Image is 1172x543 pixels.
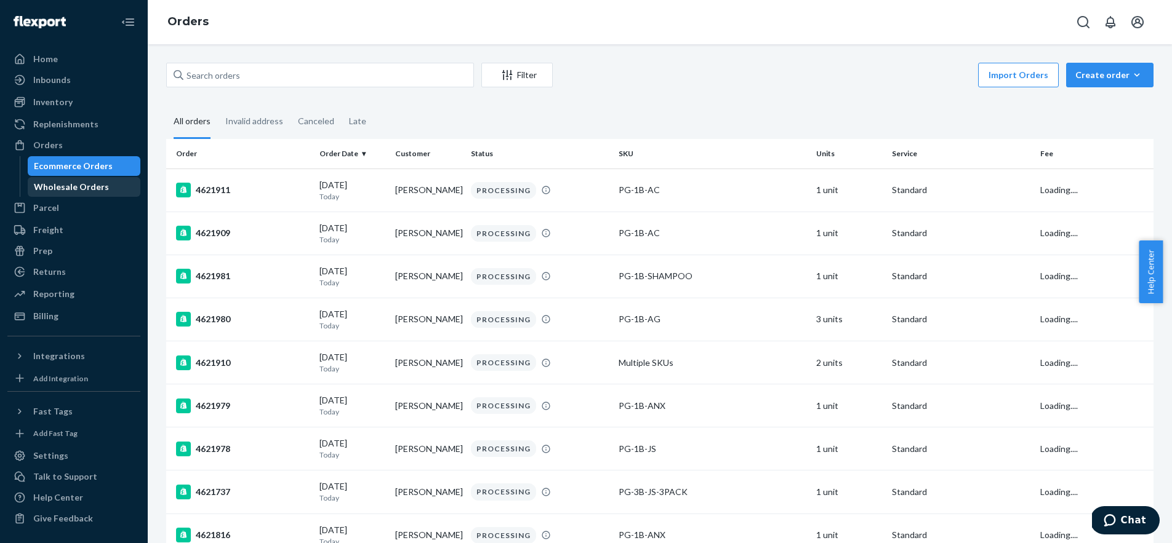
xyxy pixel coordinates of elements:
[174,105,211,139] div: All orders
[315,139,390,168] th: Order Date
[1066,63,1154,87] button: Create order
[319,234,385,245] p: Today
[33,288,74,300] div: Reporting
[811,427,887,470] td: 1 unit
[7,135,140,155] a: Orders
[33,450,68,462] div: Settings
[390,384,466,427] td: [PERSON_NAME]
[176,528,310,542] div: 4621816
[319,406,385,417] p: Today
[390,470,466,513] td: [PERSON_NAME]
[7,371,140,386] a: Add Integration
[319,394,385,417] div: [DATE]
[811,212,887,255] td: 1 unit
[1035,298,1154,341] td: Loading....
[471,354,536,371] div: PROCESSING
[7,426,140,442] a: Add Fast Tag
[319,191,385,202] p: Today
[34,160,113,172] div: Ecommerce Orders
[619,529,806,541] div: PG-1B-ANX
[390,298,466,341] td: [PERSON_NAME]
[395,148,461,159] div: Customer
[1071,10,1096,34] button: Open Search Box
[619,400,806,412] div: PG-1B-ANX
[167,15,209,28] a: Orders
[619,486,806,498] div: PG-3B-JS-3PACK
[1035,341,1154,384] td: Loading....
[619,184,806,196] div: PG-1B-AC
[33,512,93,525] div: Give Feedback
[158,4,219,40] ol: breadcrumbs
[33,96,73,108] div: Inventory
[176,226,310,240] div: 4621909
[33,202,59,214] div: Parcel
[614,139,811,168] th: SKU
[1035,139,1154,168] th: Fee
[811,168,887,212] td: 1 unit
[619,227,806,239] div: PG-1B-AC
[166,63,474,87] input: Search orders
[7,241,140,261] a: Prep
[34,181,109,193] div: Wholesale Orders
[7,114,140,134] a: Replenishments
[33,310,58,322] div: Billing
[33,74,71,86] div: Inbounds
[319,480,385,503] div: [DATE]
[1035,255,1154,298] td: Loading....
[7,198,140,218] a: Parcel
[471,397,536,414] div: PROCESSING
[33,224,63,236] div: Freight
[176,485,310,499] div: 4621737
[614,341,811,384] td: Multiple SKUs
[619,270,806,282] div: PG-1B-SHAMPOO
[892,400,1030,412] p: Standard
[33,350,85,362] div: Integrations
[1139,240,1163,303] button: Help Center
[7,284,140,304] a: Reporting
[7,488,140,507] a: Help Center
[319,363,385,374] p: Today
[176,398,310,413] div: 4621979
[33,139,63,151] div: Orders
[28,177,141,197] a: Wholesale Orders
[619,443,806,455] div: PG-1B-JS
[892,357,1030,369] p: Standard
[33,245,52,257] div: Prep
[892,486,1030,498] p: Standard
[811,341,887,384] td: 2 units
[176,269,310,283] div: 4621981
[811,298,887,341] td: 3 units
[811,384,887,427] td: 1 unit
[176,355,310,370] div: 4621910
[7,70,140,90] a: Inbounds
[471,440,536,457] div: PROCESSING
[298,105,334,137] div: Canceled
[319,493,385,503] p: Today
[1125,10,1150,34] button: Open account menu
[390,255,466,298] td: [PERSON_NAME]
[225,105,283,137] div: Invalid address
[7,509,140,528] button: Give Feedback
[176,442,310,456] div: 4621978
[390,427,466,470] td: [PERSON_NAME]
[887,139,1035,168] th: Service
[319,308,385,331] div: [DATE]
[319,179,385,202] div: [DATE]
[7,306,140,326] a: Billing
[7,262,140,282] a: Returns
[319,450,385,460] p: Today
[7,49,140,69] a: Home
[811,470,887,513] td: 1 unit
[14,16,66,28] img: Flexport logo
[7,467,140,486] button: Talk to Support
[471,483,536,500] div: PROCESSING
[1075,69,1144,81] div: Create order
[319,437,385,460] div: [DATE]
[33,373,88,384] div: Add Integration
[471,268,536,285] div: PROCESSING
[166,139,315,168] th: Order
[116,10,140,34] button: Close Navigation
[7,346,140,366] button: Integrations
